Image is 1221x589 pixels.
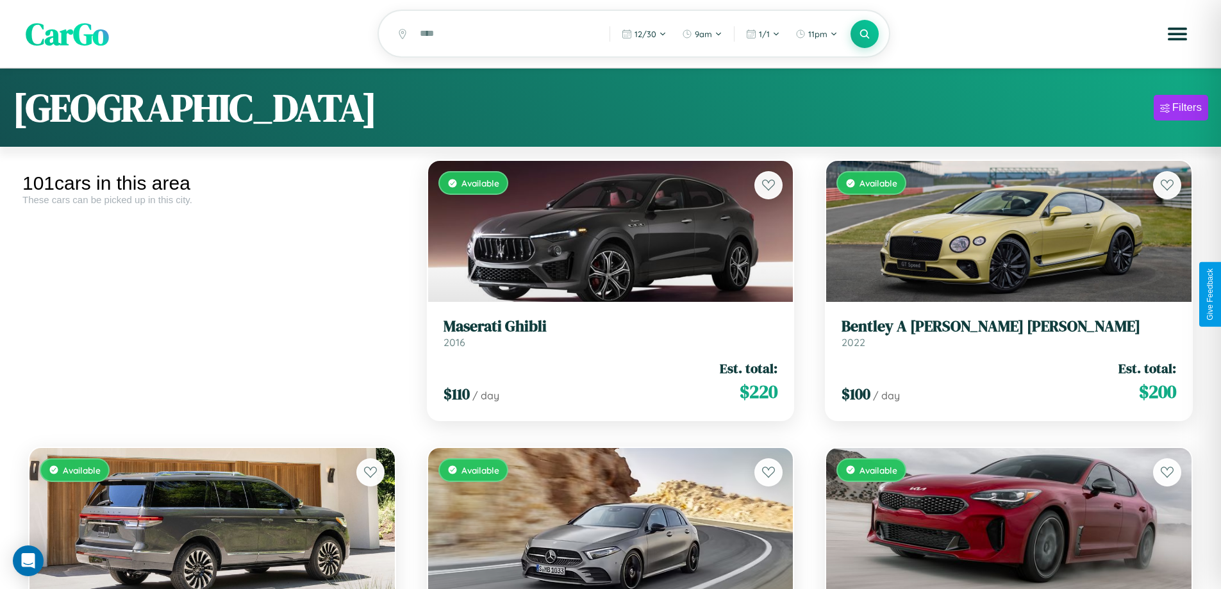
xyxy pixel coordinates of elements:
h3: Maserati Ghibli [444,317,778,336]
span: $ 220 [740,379,777,404]
span: 2022 [842,336,865,349]
span: 9am [695,29,712,39]
span: Est. total: [720,359,777,377]
span: / day [873,389,900,402]
div: Give Feedback [1206,269,1215,320]
span: $ 200 [1139,379,1176,404]
div: 101 cars in this area [22,172,402,194]
span: / day [472,389,499,402]
span: 12 / 30 [635,29,656,39]
span: 11pm [808,29,827,39]
div: Filters [1172,101,1202,114]
span: CarGo [26,13,109,55]
span: Available [461,465,499,476]
a: Bentley A [PERSON_NAME] [PERSON_NAME]2022 [842,317,1176,349]
span: Available [461,178,499,188]
button: Open menu [1159,16,1195,52]
button: 12/30 [615,24,673,44]
span: Available [63,465,101,476]
span: Available [860,465,897,476]
span: $ 100 [842,383,870,404]
h3: Bentley A [PERSON_NAME] [PERSON_NAME] [842,317,1176,336]
span: Est. total: [1118,359,1176,377]
h1: [GEOGRAPHIC_DATA] [13,81,377,134]
span: Available [860,178,897,188]
button: 11pm [789,24,844,44]
span: $ 110 [444,383,470,404]
span: 1 / 1 [759,29,770,39]
span: 2016 [444,336,465,349]
button: 9am [676,24,729,44]
a: Maserati Ghibli2016 [444,317,778,349]
button: Filters [1154,95,1208,120]
div: These cars can be picked up in this city. [22,194,402,205]
button: 1/1 [740,24,786,44]
div: Open Intercom Messenger [13,545,44,576]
